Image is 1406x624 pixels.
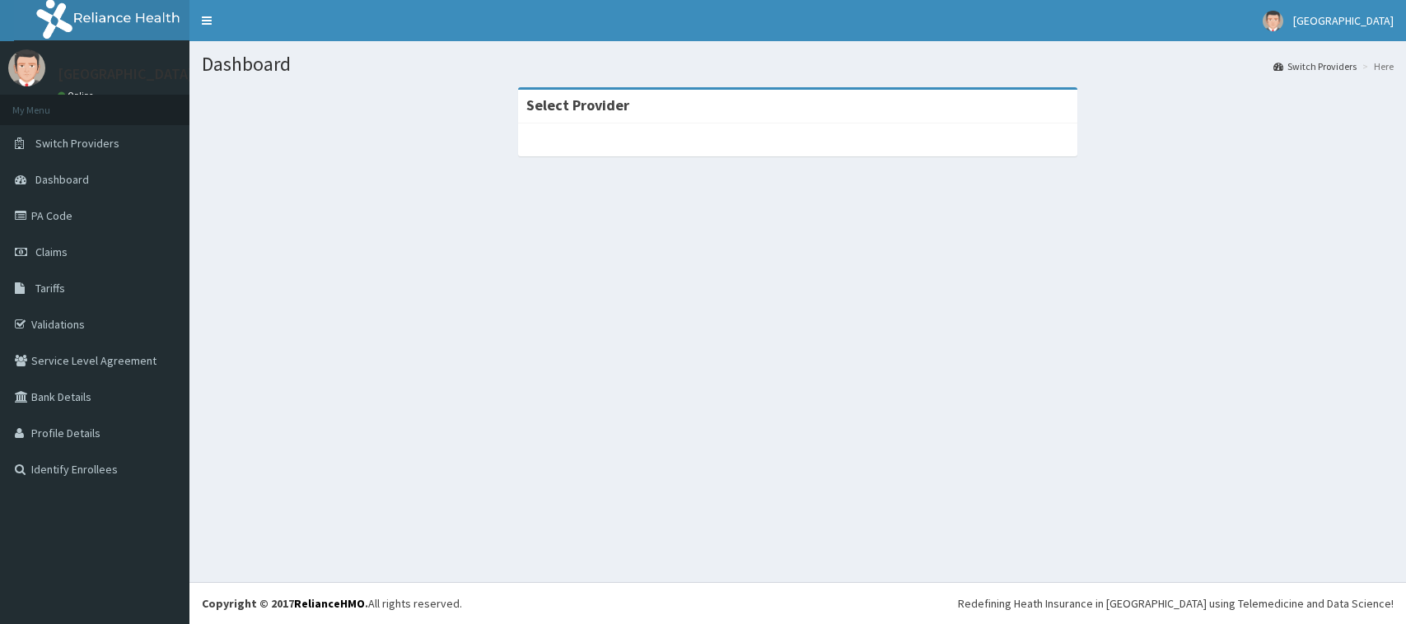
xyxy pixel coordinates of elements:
[1358,59,1394,73] li: Here
[202,54,1394,75] h1: Dashboard
[58,67,194,81] p: [GEOGRAPHIC_DATA]
[526,95,629,114] strong: Select Provider
[35,172,89,187] span: Dashboard
[189,582,1406,624] footer: All rights reserved.
[8,49,45,86] img: User Image
[35,244,68,259] span: Claims
[35,136,119,151] span: Switch Providers
[1273,59,1357,73] a: Switch Providers
[58,90,97,101] a: Online
[1263,11,1283,31] img: User Image
[202,596,368,611] strong: Copyright © 2017 .
[35,281,65,296] span: Tariffs
[294,596,365,611] a: RelianceHMO
[1293,13,1394,28] span: [GEOGRAPHIC_DATA]
[958,595,1394,612] div: Redefining Heath Insurance in [GEOGRAPHIC_DATA] using Telemedicine and Data Science!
